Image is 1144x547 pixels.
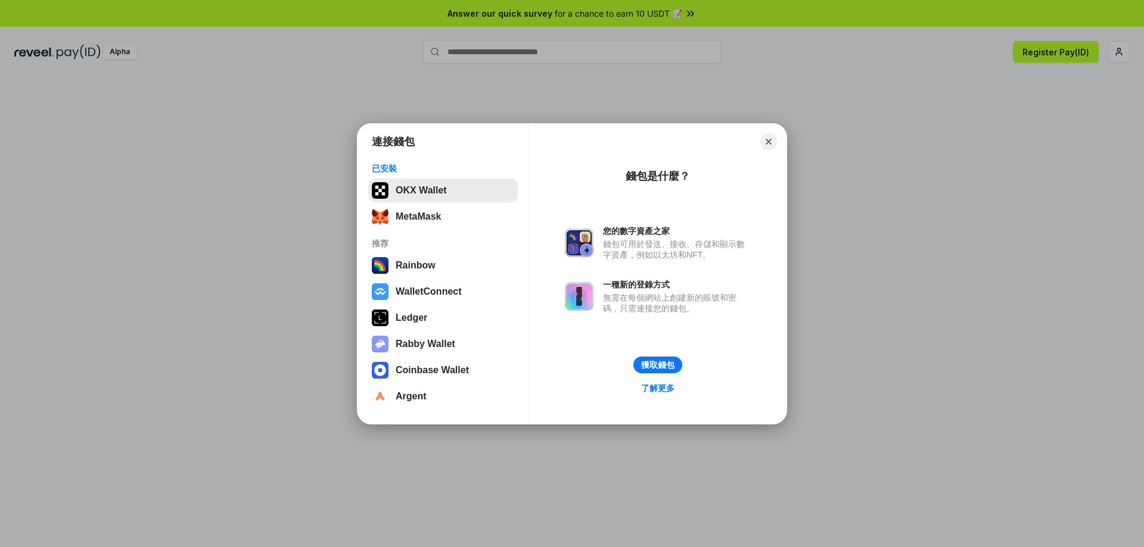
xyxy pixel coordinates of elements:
[396,260,436,271] div: Rainbow
[396,211,441,222] div: MetaMask
[368,332,518,356] button: Rabby Wallet
[368,280,518,304] button: WalletConnect
[603,226,751,236] div: 您的數字資產之家
[372,135,415,149] h1: 連接錢包
[372,388,388,405] img: svg+xml,%3Csvg%20width%3D%2228%22%20height%3D%2228%22%20viewBox%3D%220%200%2028%2028%22%20fill%3D...
[372,362,388,379] img: svg+xml,%3Csvg%20width%3D%2228%22%20height%3D%2228%22%20viewBox%3D%220%200%2028%2028%22%20fill%3D...
[372,208,388,225] img: svg+xml;base64,PHN2ZyB3aWR0aD0iMzUiIGhlaWdodD0iMzQiIHZpZXdCb3g9IjAgMCAzNSAzNCIgZmlsbD0ibm9uZSIgeG...
[396,391,427,402] div: Argent
[565,229,593,257] img: svg+xml,%3Csvg%20xmlns%3D%22http%3A%2F%2Fwww.w3.org%2F2000%2Fsvg%22%20fill%3D%22none%22%20viewBox...
[368,358,518,382] button: Coinbase Wallet
[760,133,777,150] button: Close
[603,279,751,290] div: 一種新的登錄方式
[372,310,388,326] img: svg+xml,%3Csvg%20xmlns%3D%22http%3A%2F%2Fwww.w3.org%2F2000%2Fsvg%22%20width%3D%2228%22%20height%3...
[633,357,682,373] button: 獲取錢包
[372,182,388,199] img: 5VZ71FV6L7PA3gg3tXrdQ+DgLhC+75Wq3no69P3MC0NFQpx2lL04Ql9gHK1bRDjsSBIvScBnDTk1WrlGIZBorIDEYJj+rhdgn...
[396,312,427,323] div: Ledger
[396,339,455,349] div: Rabby Wallet
[368,385,518,408] button: Argent
[396,365,469,376] div: Coinbase Wallet
[641,360,674,370] div: 獲取錢包
[368,205,518,229] button: MetaMask
[372,336,388,352] img: svg+xml,%3Csvg%20xmlns%3D%22http%3A%2F%2Fwww.w3.org%2F2000%2Fsvg%22%20fill%3D%22none%22%20viewBox...
[372,257,388,274] img: svg+xml,%3Csvg%20width%3D%22120%22%20height%3D%22120%22%20viewBox%3D%220%200%20120%20120%22%20fil...
[565,282,593,311] img: svg+xml,%3Csvg%20xmlns%3D%22http%3A%2F%2Fwww.w3.org%2F2000%2Fsvg%22%20fill%3D%22none%22%20viewBox...
[603,239,751,260] div: 錢包可用於發送、接收、存儲和顯示數字資產，例如以太坊和NFT。
[372,163,514,174] div: 已安裝
[372,283,388,300] img: svg+xml,%3Csvg%20width%3D%2228%22%20height%3D%2228%22%20viewBox%3D%220%200%2028%2028%22%20fill%3D...
[372,238,514,249] div: 推荐
[641,383,674,393] div: 了解更多
[603,292,751,314] div: 無需在每個網站上創建新的賬號和密碼，只需連接您的錢包。
[368,254,518,277] button: Rainbow
[626,169,690,183] div: 錢包是什麼？
[634,380,682,396] a: 了解更多
[368,179,518,202] button: OKX Wallet
[396,286,462,297] div: WalletConnect
[368,306,518,330] button: Ledger
[396,185,447,196] div: OKX Wallet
